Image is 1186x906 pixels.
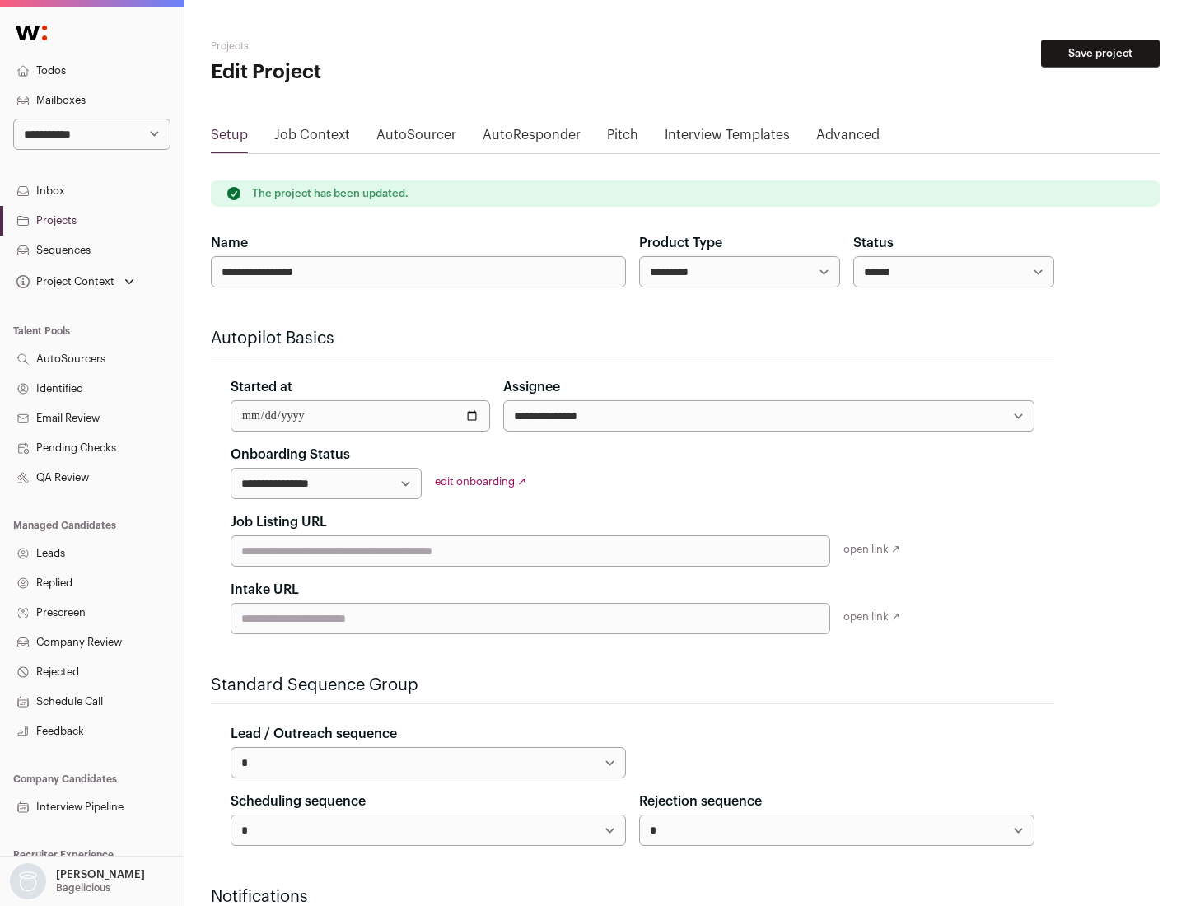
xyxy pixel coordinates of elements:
label: Job Listing URL [231,512,327,532]
a: Job Context [274,125,350,152]
a: Pitch [607,125,638,152]
a: AutoResponder [483,125,581,152]
label: Rejection sequence [639,792,762,811]
label: Name [211,233,248,253]
label: Product Type [639,233,722,253]
a: edit onboarding ↗ [435,476,526,487]
button: Open dropdown [7,863,148,899]
img: Wellfound [7,16,56,49]
a: AutoSourcer [376,125,456,152]
label: Started at [231,377,292,397]
a: Advanced [816,125,880,152]
p: The project has been updated. [252,187,409,200]
h1: Edit Project [211,59,527,86]
img: nopic.png [10,863,46,899]
h2: Standard Sequence Group [211,674,1054,697]
label: Lead / Outreach sequence [231,724,397,744]
a: Interview Templates [665,125,790,152]
label: Assignee [503,377,560,397]
div: Project Context [13,275,114,288]
p: Bagelicious [56,881,110,894]
label: Scheduling sequence [231,792,366,811]
a: Setup [211,125,248,152]
h2: Autopilot Basics [211,327,1054,350]
label: Status [853,233,894,253]
button: Open dropdown [13,270,138,293]
button: Save project [1041,40,1160,68]
h2: Projects [211,40,527,53]
label: Onboarding Status [231,445,350,465]
label: Intake URL [231,580,299,600]
p: [PERSON_NAME] [56,868,145,881]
